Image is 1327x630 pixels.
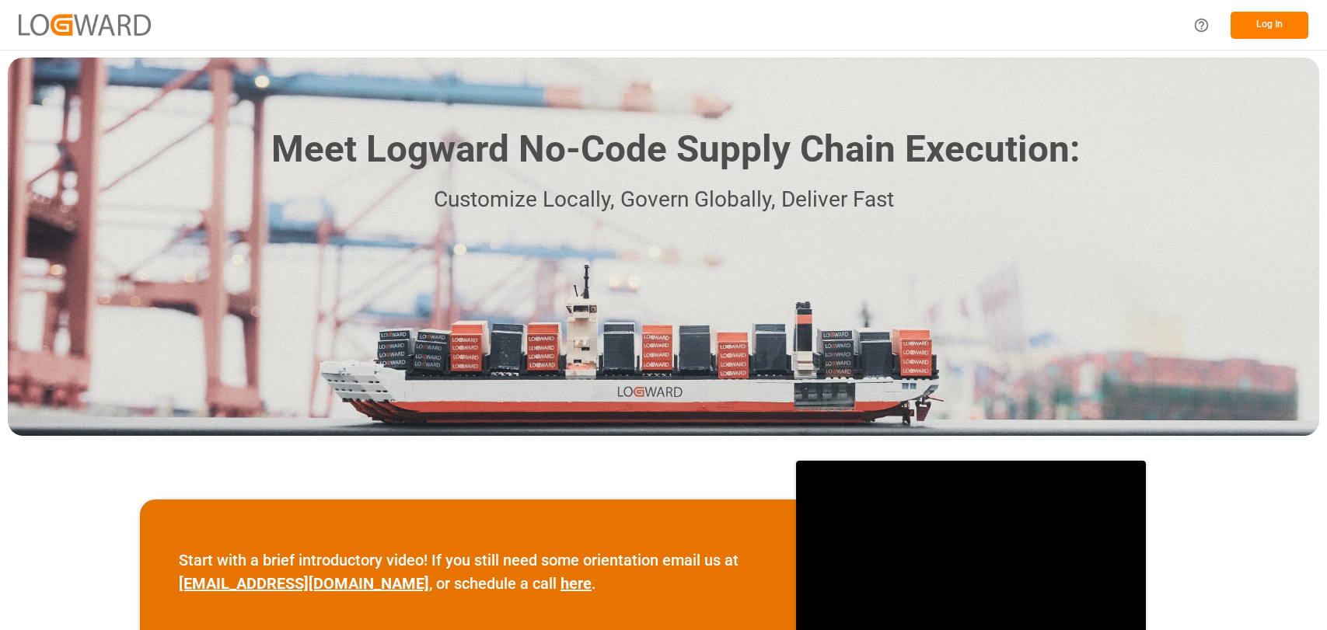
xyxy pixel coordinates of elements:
button: Log In [1231,12,1308,39]
a: here [560,574,592,593]
img: Logward_new_orange.png [19,14,151,35]
button: Help Center [1184,8,1219,43]
p: Customize Locally, Govern Globally, Deliver Fast [248,183,1080,218]
p: Start with a brief introductory video! If you still need some orientation email us at , or schedu... [179,548,757,595]
h1: Meet Logward No-Code Supply Chain Execution: [271,122,1080,177]
a: [EMAIL_ADDRESS][DOMAIN_NAME] [179,574,429,593]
